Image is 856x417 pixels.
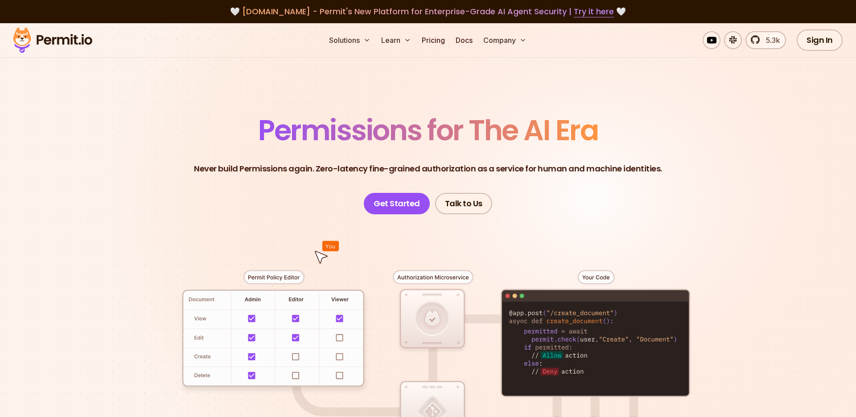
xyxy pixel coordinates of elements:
a: 5.3k [745,31,786,49]
p: Never build Permissions again. Zero-latency fine-grained authorization as a service for human and... [194,163,662,175]
span: Permissions for The AI Era [258,110,598,150]
img: Permit logo [9,25,96,55]
span: [DOMAIN_NAME] - Permit's New Platform for Enterprise-Grade AI Agent Security | [242,6,614,17]
a: Pricing [418,31,449,49]
span: 5.3k [761,35,780,46]
button: Company [480,31,530,49]
a: Talk to Us [435,193,492,214]
button: Learn [378,31,415,49]
a: Sign In [797,29,843,51]
button: Solutions [325,31,374,49]
a: Get Started [364,193,430,214]
div: 🤍 🤍 [21,5,835,18]
a: Try it here [574,6,614,17]
a: Docs [452,31,476,49]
